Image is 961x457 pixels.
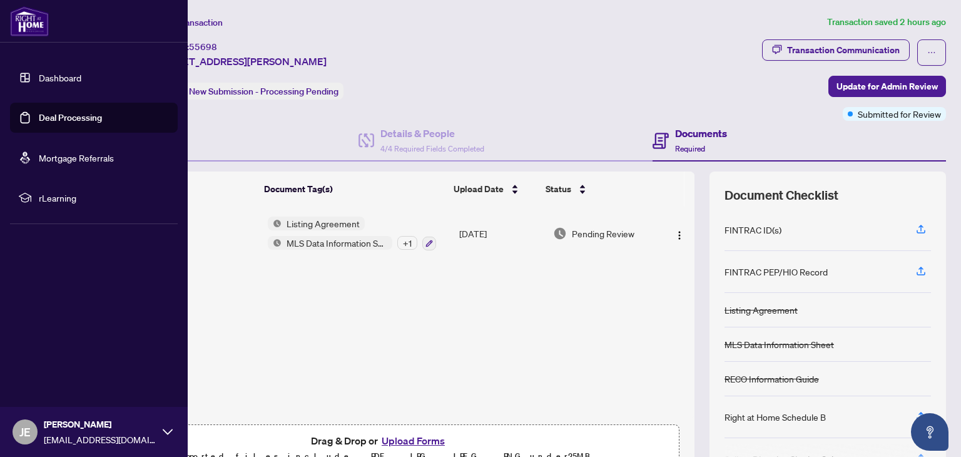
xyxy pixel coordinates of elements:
td: [DATE] [454,207,548,260]
span: Document Checklist [725,187,838,204]
span: ellipsis [927,48,936,57]
span: MLS Data Information Sheet [282,236,392,250]
span: Drag & Drop or [311,433,449,449]
span: Pending Review [572,227,634,240]
span: 55698 [189,41,217,53]
button: Upload Forms [378,433,449,449]
th: Status [541,172,653,207]
button: Update for Admin Review [828,76,946,97]
span: 4/4 Required Fields Completed [380,144,484,153]
a: Deal Processing [39,112,102,123]
button: Status IconListing AgreementStatus IconMLS Data Information Sheet+1 [268,217,436,250]
div: Right at Home Schedule B [725,410,826,424]
span: New Submission - Processing Pending [189,86,338,97]
span: [EMAIL_ADDRESS][DOMAIN_NAME] [44,433,156,446]
div: Transaction Communication [787,40,900,60]
a: Mortgage Referrals [39,152,114,163]
span: [PERSON_NAME] [44,418,156,431]
span: Status [546,182,571,196]
h4: Details & People [380,126,484,141]
img: Logo [674,230,684,240]
div: FINTRAC PEP/HIO Record [725,265,828,279]
div: Listing Agreement [725,303,798,317]
div: Status: [155,83,343,100]
span: Update for Admin Review [836,76,938,96]
span: Listing Agreement [282,217,365,230]
button: Logo [669,223,689,244]
span: View Transaction [156,17,223,28]
button: Open asap [911,413,948,451]
div: RECO Information Guide [725,372,819,386]
th: Upload Date [449,172,541,207]
span: [STREET_ADDRESS][PERSON_NAME] [155,54,327,69]
img: logo [10,6,49,36]
article: Transaction saved 2 hours ago [827,15,946,29]
span: Required [675,144,705,153]
img: Document Status [553,227,567,240]
span: Upload Date [454,182,504,196]
img: Status Icon [268,236,282,250]
h4: Documents [675,126,727,141]
span: JE [19,423,31,441]
img: Status Icon [268,217,282,230]
span: Submitted for Review [858,107,941,121]
a: Dashboard [39,72,81,83]
div: + 1 [397,236,417,250]
th: Document Tag(s) [259,172,449,207]
button: Transaction Communication [762,39,910,61]
span: rLearning [39,191,169,205]
div: FINTRAC ID(s) [725,223,781,237]
div: MLS Data Information Sheet [725,337,834,351]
